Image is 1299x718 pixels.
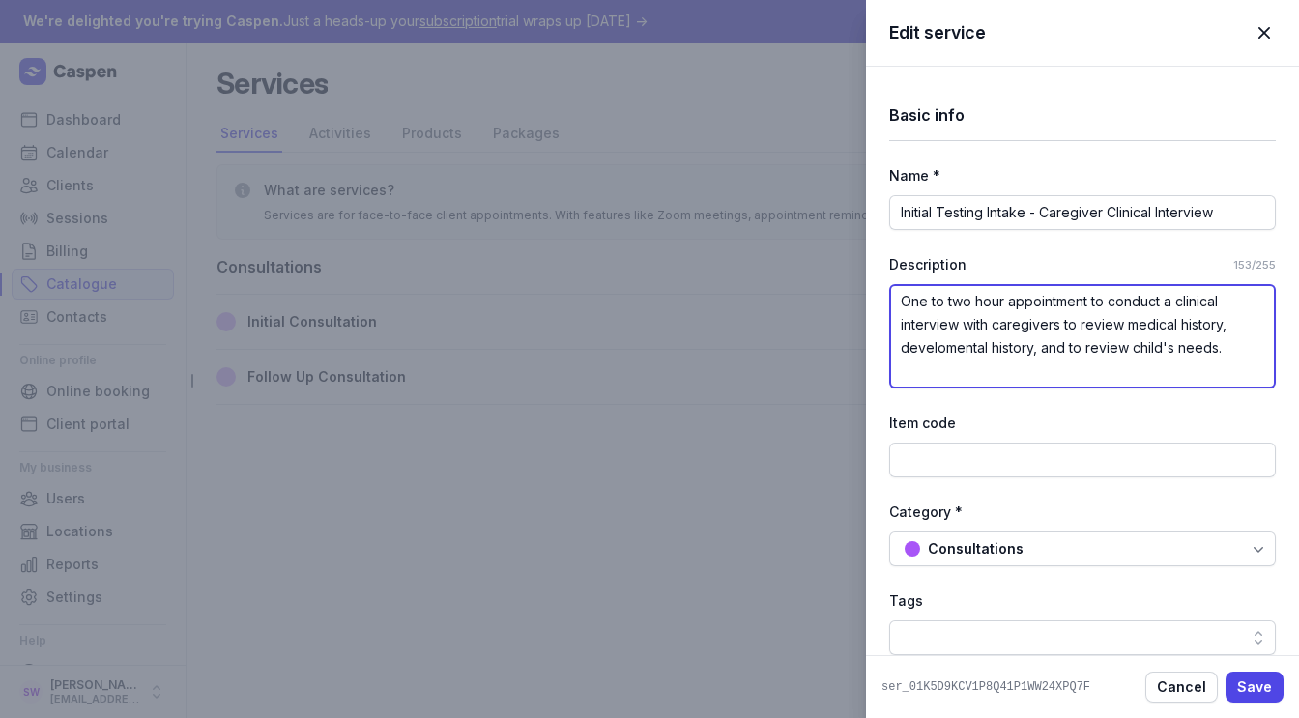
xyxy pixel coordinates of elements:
[889,101,1276,129] h1: Basic info
[928,537,1024,560] div: Consultations
[874,679,1098,695] div: ser_01K5D9KCV1P8Q41P1WW24XPQ7F
[889,501,1276,524] div: Category *
[1233,253,1276,276] small: 153/255
[1157,675,1206,699] span: Cancel
[889,21,986,44] h2: Edit service
[889,589,1276,613] div: Tags
[1237,675,1272,699] span: Save
[1226,672,1284,703] button: Save
[889,164,1276,187] div: Name *
[889,412,1276,435] div: Item code
[889,253,1226,276] div: Description
[1145,672,1218,703] button: Cancel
